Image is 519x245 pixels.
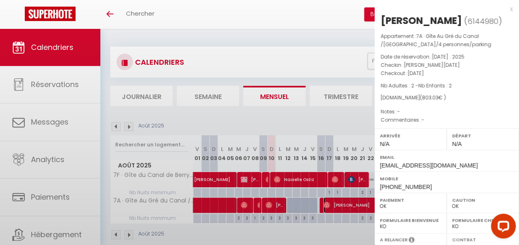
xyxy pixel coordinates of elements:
[452,216,514,224] label: Formulaire Checkin
[380,184,432,190] span: [PHONE_NUMBER]
[380,236,408,243] label: A relancer
[381,14,462,27] div: [PERSON_NAME]
[381,94,513,102] div: [DOMAIN_NAME]
[380,196,441,204] label: Paiement
[452,196,514,204] label: Caution
[381,32,513,49] p: Appartement :
[380,153,514,161] label: Email
[381,108,513,116] p: Notes :
[381,116,513,124] p: Commentaires :
[422,116,424,123] span: -
[381,61,513,69] p: Checkin :
[404,61,460,68] span: [PERSON_NAME][DATE]
[380,174,514,183] label: Mobile
[452,132,514,140] label: Départ
[432,53,464,60] span: [DATE] . 2025
[484,210,519,245] iframe: LiveChat chat widget
[418,82,452,89] span: Nb Enfants : 2
[452,141,462,147] span: N/A
[408,70,424,77] span: [DATE]
[464,15,502,27] span: ( )
[380,216,441,224] label: Formulaire Bienvenue
[381,69,513,78] p: Checkout :
[380,141,389,147] span: N/A
[397,108,400,115] span: -
[467,16,498,26] span: 6144980
[381,82,452,89] span: Nb Adultes : 2 -
[452,236,476,242] label: Contrat
[374,4,513,14] div: x
[381,33,491,48] span: 7A · Gîte Au Gré du Canal /[GEOGRAPHIC_DATA]/4 personnes/parking
[380,132,441,140] label: Arrivée
[380,162,478,169] span: [EMAIL_ADDRESS][DOMAIN_NAME]
[420,94,446,101] span: ( € )
[422,94,438,101] span: 803.03
[381,53,513,61] p: Date de réservation :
